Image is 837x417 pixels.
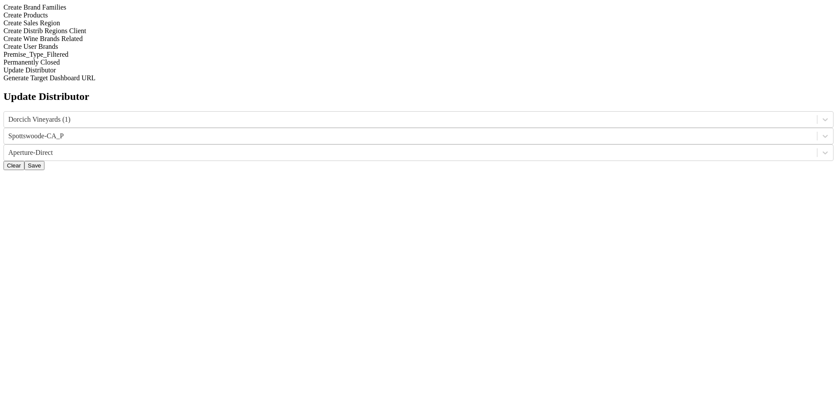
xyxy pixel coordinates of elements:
div: Create User Brands [3,43,834,51]
button: Clear [3,161,24,170]
div: Create Products [3,11,834,19]
div: Generate Target Dashboard URL [3,74,834,82]
div: Create Brand Families [3,3,834,11]
div: Permanently Closed [3,58,834,66]
h2: Update Distributor [3,91,834,103]
div: Create Sales Region [3,19,834,27]
div: Create Wine Brands Related [3,35,834,43]
div: Premise_Type_Filtered [3,51,834,58]
div: Update Distributor [3,66,834,74]
div: Create Distrib Regions Client [3,27,834,35]
button: Save [24,161,44,170]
